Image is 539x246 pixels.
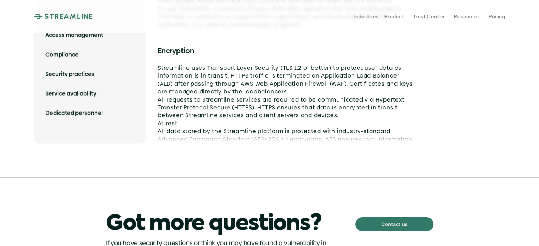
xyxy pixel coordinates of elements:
p: All requests to Streamline services are required to be communicated via Hypertext Transfer Protoc... [158,96,413,120]
p: Contact us [381,220,407,229]
h1: Got more questions? [106,212,344,237]
p: STREAMLINE [44,12,93,21]
p: Industries [354,13,378,19]
a: STREAMLINE [34,12,93,21]
a: Trust Center [412,10,445,23]
p: Security practices [45,70,135,78]
p: Resources [454,13,480,19]
a: Pricing [488,10,505,23]
a: Service availability [45,84,135,104]
p: Pricing [488,13,505,19]
p: Dedicated personnel [45,109,135,117]
p: Product [384,13,404,19]
p: All data stored by the Streamline platform is protected with industry-standard Advanced Encryptio... [158,128,413,151]
a: Resources [454,10,480,23]
p: Compliance [45,51,135,59]
p: At-rest [158,120,413,128]
a: Access management [45,26,135,45]
p: Streamline uses Transport Layer Security (TLS 1.2 or better) to protect user data as information ... [158,64,413,96]
p: Access management [45,32,135,39]
strong: Encryption [158,46,194,56]
a: Contact us [355,217,433,231]
p: Service availability [45,90,135,98]
a: Compliance [45,45,135,65]
a: Security practices [45,65,135,84]
p: Trust Center [412,13,445,19]
a: Dedicated personnel [45,104,135,123]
